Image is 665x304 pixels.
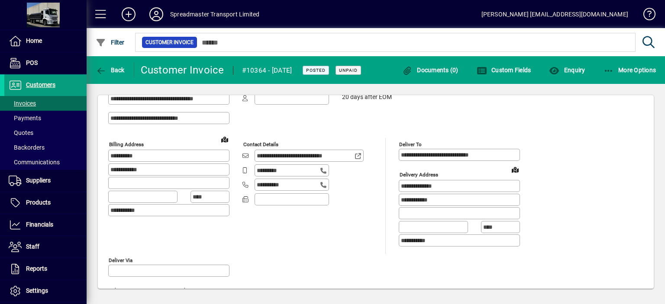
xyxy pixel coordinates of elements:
span: Suppliers [26,177,51,184]
button: Custom Fields [475,62,533,78]
a: View on map [508,163,522,176]
span: Communications [9,159,60,166]
span: Customer Invoice [145,38,194,47]
div: [PERSON_NAME] [EMAIL_ADDRESS][DOMAIN_NAME] [481,7,628,21]
a: Home [4,30,87,52]
button: Add [115,6,142,22]
a: Communications [4,155,87,170]
span: Invoices [9,100,36,107]
span: POS [26,59,38,66]
button: Documents (0) [400,62,461,78]
a: Financials [4,214,87,236]
a: Quotes [4,125,87,140]
span: Back [96,67,125,74]
app-page-header-button: Back [87,62,134,78]
a: Invoices [4,96,87,111]
a: Products [4,192,87,214]
span: Quotes [9,129,33,136]
span: 20 days after EOM [342,94,392,101]
span: Financials [26,221,53,228]
a: POS [4,52,87,74]
span: Filter [96,39,125,46]
span: Products [26,199,51,206]
a: Knowledge Base [637,2,654,30]
span: Reports [26,265,47,272]
span: Unpaid [339,67,358,73]
a: Reports [4,258,87,280]
mat-label: Deliver To [399,141,422,147]
span: Payments [9,115,41,122]
span: Settings [26,287,48,294]
span: Customers [26,81,55,88]
mat-label: Delivery date [109,287,138,293]
div: Spreadmaster Transport Limited [170,7,259,21]
span: Custom Fields [477,67,531,74]
button: More Options [601,62,659,78]
mat-label: Delivery time [178,287,208,293]
span: Enquiry [549,67,585,74]
a: Suppliers [4,170,87,192]
span: More Options [604,67,656,74]
div: #10364 - [DATE] [242,64,292,77]
button: Profile [142,6,170,22]
mat-label: Deliver via [109,257,132,263]
a: Backorders [4,140,87,155]
span: Staff [26,243,39,250]
a: Payments [4,111,87,125]
button: Back [94,62,127,78]
span: Backorders [9,144,45,151]
button: Filter [94,35,127,50]
span: Documents (0) [402,67,458,74]
span: Posted [306,67,326,73]
div: Customer Invoice [141,63,224,77]
button: Enquiry [547,62,587,78]
a: View on map [218,132,232,146]
a: Settings [4,280,87,302]
a: Staff [4,236,87,258]
span: Home [26,37,42,44]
